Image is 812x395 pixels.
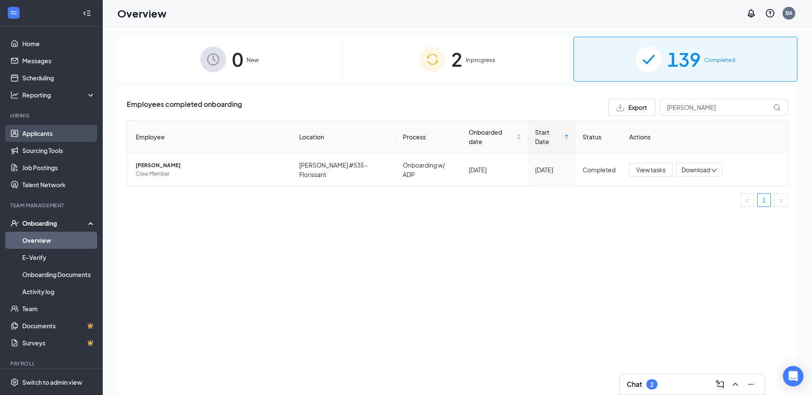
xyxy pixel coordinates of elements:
svg: Settings [10,378,19,386]
svg: Minimize [746,379,756,389]
span: In progress [466,56,495,64]
span: Completed [704,56,735,64]
span: Crew Member [136,170,286,178]
button: ComposeMessage [713,377,727,391]
td: Onboarding w/ ADP [396,153,462,186]
div: Completed [583,165,616,174]
svg: Collapse [83,9,91,18]
span: Start Date [535,127,562,146]
div: Hiring [10,112,94,119]
div: Open Intercom Messenger [783,366,803,386]
th: Process [396,121,462,153]
div: 2 [650,381,654,388]
th: Employee [127,121,292,153]
svg: QuestionInfo [765,8,775,18]
span: 0 [232,44,243,74]
a: DocumentsCrown [22,317,95,334]
a: Job Postings [22,159,95,176]
a: Sourcing Tools [22,142,95,159]
a: Activity log [22,283,95,300]
span: Download [681,165,710,174]
svg: UserCheck [10,219,19,227]
a: Applicants [22,125,95,142]
div: Onboarding [22,219,88,227]
th: Location [292,121,396,153]
th: Onboarded date [462,121,528,153]
li: Next Page [774,193,788,207]
li: Previous Page [740,193,754,207]
button: Minimize [744,377,758,391]
a: Scheduling [22,69,95,86]
th: Actions [622,121,788,153]
span: Onboarded date [469,127,515,146]
a: Onboarding Documents [22,266,95,283]
span: 139 [667,44,701,74]
span: left [744,198,750,203]
span: View tasks [636,165,666,174]
button: ChevronUp [729,377,742,391]
svg: ChevronUp [730,379,741,389]
h3: Chat [627,380,642,389]
div: BA [785,9,792,17]
a: 1 [758,194,770,206]
div: Switch to admin view [22,378,82,386]
span: right [779,198,784,203]
svg: Analysis [10,91,19,99]
div: Team Management [10,202,94,209]
button: left [740,193,754,207]
h1: Overview [117,6,167,21]
div: Payroll [10,360,94,367]
button: Export [608,99,655,116]
svg: ComposeMessage [715,379,725,389]
svg: WorkstreamLogo [9,9,18,17]
span: [PERSON_NAME] [136,161,286,170]
a: Overview [22,232,95,249]
button: right [774,193,788,207]
a: Home [22,35,95,52]
a: Talent Network [22,176,95,193]
a: Messages [22,52,95,69]
a: Team [22,300,95,317]
svg: Notifications [746,8,756,18]
li: 1 [757,193,771,207]
div: Reporting [22,91,96,99]
td: [PERSON_NAME] #535 - Florissant [292,153,396,186]
input: Search by Name, Job Posting, or Process [660,99,788,116]
span: Employees completed onboarding [127,99,242,116]
span: Export [628,104,647,110]
th: Status [576,121,622,153]
span: down [711,168,717,174]
a: E-Verify [22,249,95,266]
span: 2 [451,44,462,74]
button: View tasks [629,163,672,177]
span: New [247,56,259,64]
div: [DATE] [535,165,569,174]
div: [DATE] [469,165,521,174]
a: SurveysCrown [22,334,95,351]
